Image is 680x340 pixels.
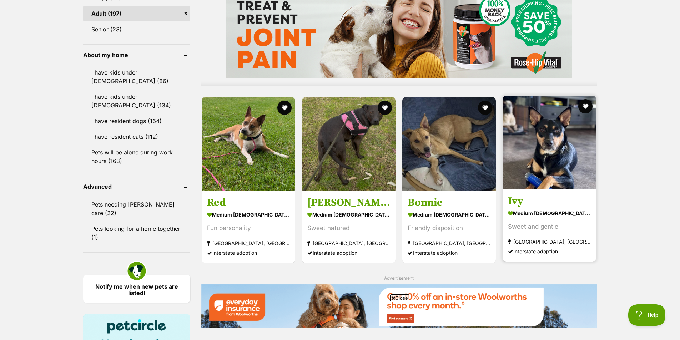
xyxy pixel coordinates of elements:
[508,222,591,231] div: Sweet and gentle
[508,194,591,208] h3: Ivy
[408,248,490,257] div: Interstate adoption
[384,275,414,281] span: Advertisement
[302,190,396,263] a: [PERSON_NAME] medium [DEMOGRAPHIC_DATA] Dog Sweet natured [GEOGRAPHIC_DATA], [GEOGRAPHIC_DATA] In...
[402,97,496,191] img: Bonnie - Australian Kelpie Dog
[83,197,190,220] a: Pets needing [PERSON_NAME] care (22)
[302,97,396,191] img: Molly - Labrador Retriever x Australian Kelpie Dog
[307,223,390,233] div: Sweet natured
[167,304,513,336] iframe: Advertisement
[579,99,593,113] button: favourite
[378,101,392,115] button: favourite
[83,6,190,21] a: Adult (197)
[307,248,390,257] div: Interstate adoption
[83,22,190,37] a: Senior (23)
[201,284,597,329] a: Everyday Insurance promotional banner
[202,97,295,191] img: Red - Australian Cattle Dog
[202,190,295,263] a: Red medium [DEMOGRAPHIC_DATA] Dog Fun personality [GEOGRAPHIC_DATA], [GEOGRAPHIC_DATA] Interstate...
[207,238,290,248] strong: [GEOGRAPHIC_DATA], [GEOGRAPHIC_DATA]
[508,208,591,218] strong: medium [DEMOGRAPHIC_DATA] Dog
[83,145,190,168] a: Pets will be alone during work hours (163)
[83,221,190,245] a: Pets looking for a home together (1)
[408,223,490,233] div: Friendly disposition
[478,101,492,115] button: favourite
[83,183,190,190] header: Advanced
[207,209,290,219] strong: medium [DEMOGRAPHIC_DATA] Dog
[402,190,496,263] a: Bonnie medium [DEMOGRAPHIC_DATA] Dog Friendly disposition [GEOGRAPHIC_DATA], [GEOGRAPHIC_DATA] In...
[83,275,190,303] a: Notify me when new pets are listed!
[408,238,490,248] strong: [GEOGRAPHIC_DATA], [GEOGRAPHIC_DATA]
[277,101,292,115] button: favourite
[307,238,390,248] strong: [GEOGRAPHIC_DATA], [GEOGRAPHIC_DATA]
[207,223,290,233] div: Fun personality
[207,196,290,209] h3: Red
[207,248,290,257] div: Interstate adoption
[307,209,390,219] strong: medium [DEMOGRAPHIC_DATA] Dog
[628,304,666,326] iframe: Help Scout Beacon - Open
[408,209,490,219] strong: medium [DEMOGRAPHIC_DATA] Dog
[83,129,190,144] a: I have resident cats (112)
[503,96,596,189] img: Ivy - Australian Kelpie Dog
[508,246,591,256] div: Interstate adoption
[83,52,190,58] header: About my home
[408,196,490,209] h3: Bonnie
[503,189,596,261] a: Ivy medium [DEMOGRAPHIC_DATA] Dog Sweet and gentle [GEOGRAPHIC_DATA], [GEOGRAPHIC_DATA] Interstat...
[390,294,409,301] span: Close
[508,237,591,246] strong: [GEOGRAPHIC_DATA], [GEOGRAPHIC_DATA]
[83,65,190,88] a: I have kids under [DEMOGRAPHIC_DATA] (86)
[307,196,390,209] h3: [PERSON_NAME]
[83,113,190,128] a: I have resident dogs (164)
[83,89,190,113] a: I have kids under [DEMOGRAPHIC_DATA] (134)
[201,284,597,328] img: Everyday Insurance promotional banner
